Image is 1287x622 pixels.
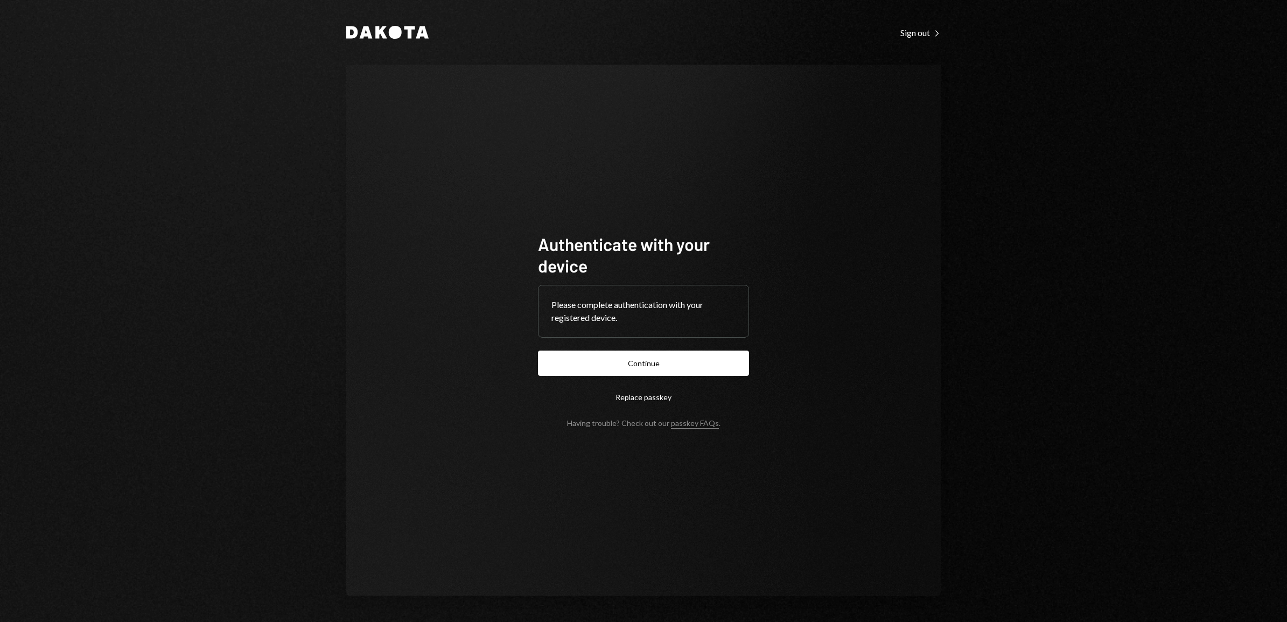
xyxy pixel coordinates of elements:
[538,385,749,410] button: Replace passkey
[538,233,749,276] h1: Authenticate with your device
[900,26,941,38] a: Sign out
[900,27,941,38] div: Sign out
[671,418,719,429] a: passkey FAQs
[538,351,749,376] button: Continue
[551,298,736,324] div: Please complete authentication with your registered device.
[567,418,721,428] div: Having trouble? Check out our .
